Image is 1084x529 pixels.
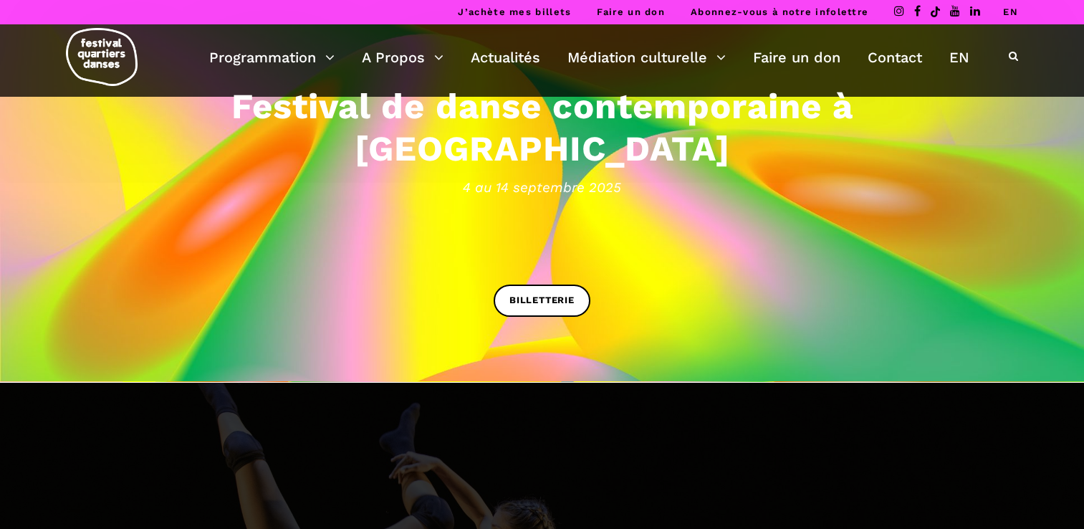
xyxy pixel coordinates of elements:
[98,85,987,170] h3: Festival de danse contemporaine à [GEOGRAPHIC_DATA]
[1003,6,1018,17] a: EN
[691,6,868,17] a: Abonnez-vous à notre infolettre
[458,6,571,17] a: J’achète mes billets
[209,45,335,70] a: Programmation
[509,293,575,308] span: BILLETTERIE
[66,28,138,86] img: logo-fqd-med
[98,176,987,198] span: 4 au 14 septembre 2025
[471,45,540,70] a: Actualités
[494,285,590,317] a: BILLETTERIE
[753,45,840,70] a: Faire un don
[949,45,969,70] a: EN
[868,45,922,70] a: Contact
[597,6,665,17] a: Faire un don
[567,45,726,70] a: Médiation culturelle
[362,45,443,70] a: A Propos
